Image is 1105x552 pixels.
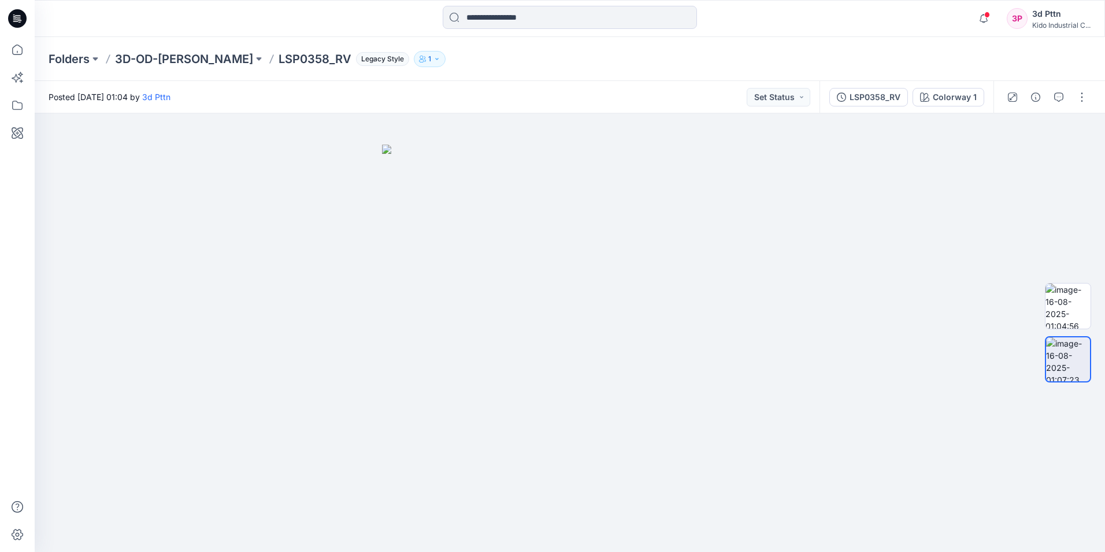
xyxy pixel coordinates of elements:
[1032,21,1091,30] div: Kido Industrial C...
[356,52,409,66] span: Legacy Style
[1026,88,1045,106] button: Details
[1046,337,1090,381] img: image-16-08-2025-01:07:23
[279,51,351,67] p: LSP0358_RV
[933,91,977,104] div: Colorway 1
[428,53,431,65] p: 1
[1032,7,1091,21] div: 3d Pttn
[1007,8,1028,29] div: 3P
[49,91,170,103] span: Posted [DATE] 01:04 by
[351,51,409,67] button: Legacy Style
[142,92,170,102] a: 3d Pttn
[49,51,90,67] a: Folders
[115,51,253,67] a: 3D-OD-[PERSON_NAME]
[414,51,446,67] button: 1
[382,145,758,552] img: eyJhbGciOiJIUzI1NiIsImtpZCI6IjAiLCJzbHQiOiJzZXMiLCJ0eXAiOiJKV1QifQ.eyJkYXRhIjp7InR5cGUiOiJzdG9yYW...
[1045,284,1091,329] img: image-16-08-2025-01:04:56
[913,88,984,106] button: Colorway 1
[829,88,908,106] button: LSP0358_RV
[850,91,900,104] div: LSP0358_RV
